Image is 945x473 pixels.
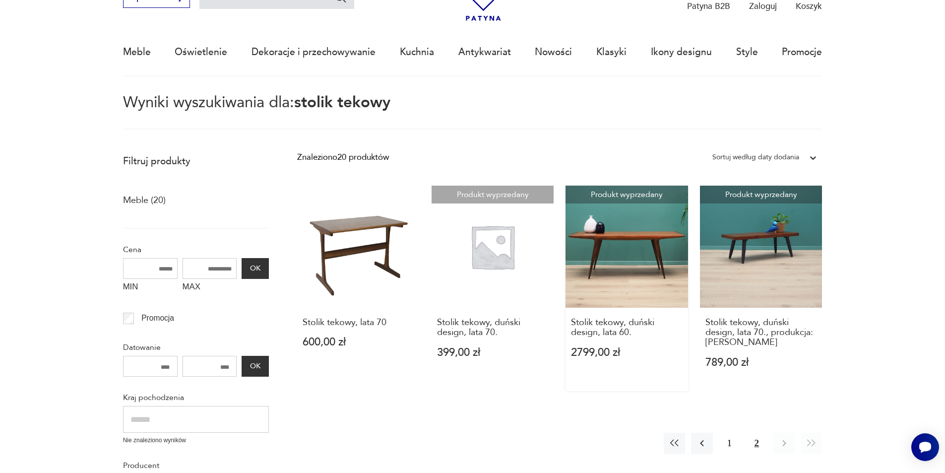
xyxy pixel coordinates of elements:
[183,279,237,298] label: MAX
[123,436,269,445] p: Nie znaleziono wyników
[303,318,414,328] h3: Stolik tekowy, lata 70
[400,29,434,75] a: Kuchnia
[749,0,777,12] p: Zaloguj
[123,279,178,298] label: MIN
[123,459,269,472] p: Producent
[782,29,822,75] a: Promocje
[123,243,269,256] p: Cena
[651,29,712,75] a: Ikony designu
[294,92,390,113] span: stolik tekowy
[175,29,227,75] a: Oświetlenie
[687,0,730,12] p: Patyna B2B
[123,341,269,354] p: Datowanie
[700,186,822,391] a: Produkt wyprzedanyStolik tekowy, duński design, lata 70., produkcja: DaniaStolik tekowy, duński d...
[571,347,683,358] p: 2799,00 zł
[123,155,269,168] p: Filtruj produkty
[123,95,822,130] p: Wyniki wyszukiwania dla:
[297,186,420,391] a: Stolik tekowy, lata 70Stolik tekowy, lata 70600,00 zł
[242,258,268,279] button: OK
[437,347,549,358] p: 399,00 zł
[911,433,939,461] iframe: Smartsupp widget button
[535,29,572,75] a: Nowości
[566,186,688,391] a: Produkt wyprzedanyStolik tekowy, duński design, lata 60.Stolik tekowy, duński design, lata 60.279...
[303,337,414,347] p: 600,00 zł
[746,433,767,454] button: 2
[596,29,627,75] a: Klasyki
[432,186,554,391] a: Produkt wyprzedanyStolik tekowy, duński design, lata 70.Stolik tekowy, duński design, lata 70.399...
[123,391,269,404] p: Kraj pochodzenia
[458,29,511,75] a: Antykwariat
[252,29,376,75] a: Dekoracje i przechowywanie
[242,356,268,377] button: OK
[796,0,822,12] p: Koszyk
[297,151,389,164] div: Znaleziono 20 produktów
[123,29,151,75] a: Meble
[571,318,683,338] h3: Stolik tekowy, duński design, lata 60.
[736,29,758,75] a: Style
[705,357,817,368] p: 789,00 zł
[719,433,740,454] button: 1
[705,318,817,348] h3: Stolik tekowy, duński design, lata 70., produkcja: [PERSON_NAME]
[123,192,166,209] a: Meble (20)
[437,318,549,338] h3: Stolik tekowy, duński design, lata 70.
[712,151,799,164] div: Sortuj według daty dodania
[141,312,174,325] p: Promocja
